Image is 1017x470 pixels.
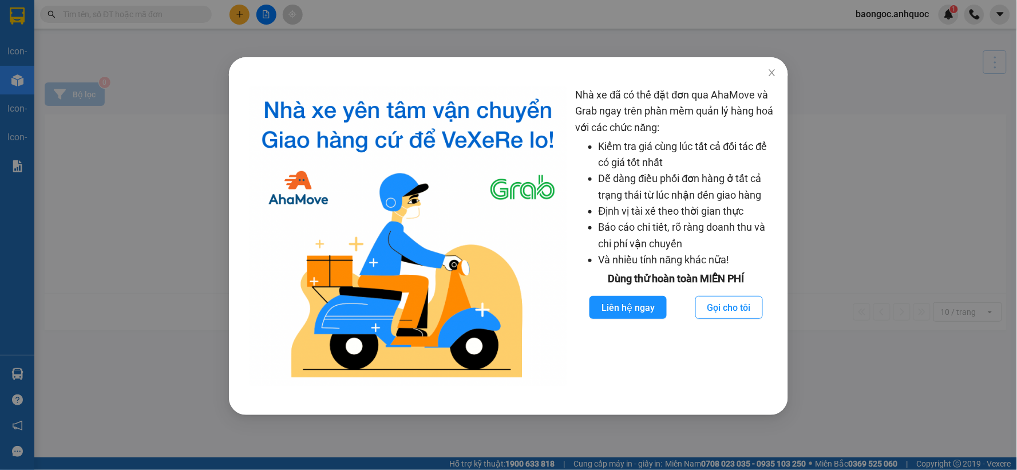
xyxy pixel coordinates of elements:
[599,252,777,268] li: Và nhiều tính năng khác nữa!
[767,68,777,77] span: close
[695,296,763,319] button: Gọi cho tôi
[599,219,777,252] li: Báo cáo chi tiết, rõ ràng doanh thu và chi phí vận chuyển
[707,301,751,315] span: Gọi cho tôi
[602,301,655,315] span: Liên hệ ngay
[589,296,667,319] button: Liên hệ ngay
[599,203,777,219] li: Định vị tài xế theo thời gian thực
[576,271,777,287] div: Dùng thử hoàn toàn MIỄN PHÍ
[599,171,777,203] li: Dễ dàng điều phối đơn hàng ở tất cả trạng thái từ lúc nhận đến giao hàng
[756,57,788,89] button: Close
[599,139,777,171] li: Kiểm tra giá cùng lúc tất cả đối tác để có giá tốt nhất
[576,87,777,386] div: Nhà xe đã có thể đặt đơn qua AhaMove và Grab ngay trên phần mềm quản lý hàng hoá với các chức năng:
[250,87,567,386] img: logo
